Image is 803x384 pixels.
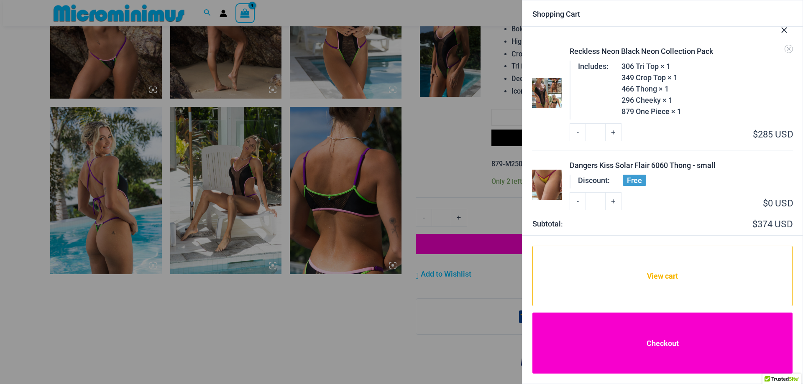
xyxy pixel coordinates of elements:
[763,197,768,209] span: $
[606,192,621,210] a: +
[532,170,562,200] img: Dangers Kiss Solar Flair 6060 Thong 01
[570,123,586,141] a: -
[570,160,793,171] a: Dangers Kiss Solar Flair 6060 Thong - small
[570,46,793,57] a: Reckless Neon Black Neon Collection Pack
[578,175,610,188] dt: Discount:
[753,128,758,140] span: $
[532,246,793,306] a: View cart
[578,61,609,74] dt: Includes:
[623,175,646,186] span: Free
[586,192,605,210] input: Product quantity
[752,218,757,230] span: $
[763,197,793,209] bdi: 0 USD
[621,61,681,117] p: 306 Tri Top × 1 349 Crop Top × 1 466 Thong × 1 296 Cheeky × 1 879 One Piece × 1
[532,10,793,18] div: Shopping Cart
[570,192,586,210] a: -
[753,128,793,140] bdi: 285 USD
[752,218,793,230] bdi: 374 USD
[532,313,793,374] a: Checkout
[606,123,621,141] a: +
[785,45,793,53] a: Remove Reckless Neon Black Neon Collection Pack from cart
[586,123,605,141] input: Product quantity
[532,218,661,230] strong: Subtotal:
[766,8,803,49] button: Close Cart Drawer
[532,78,562,108] img: Collection Pack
